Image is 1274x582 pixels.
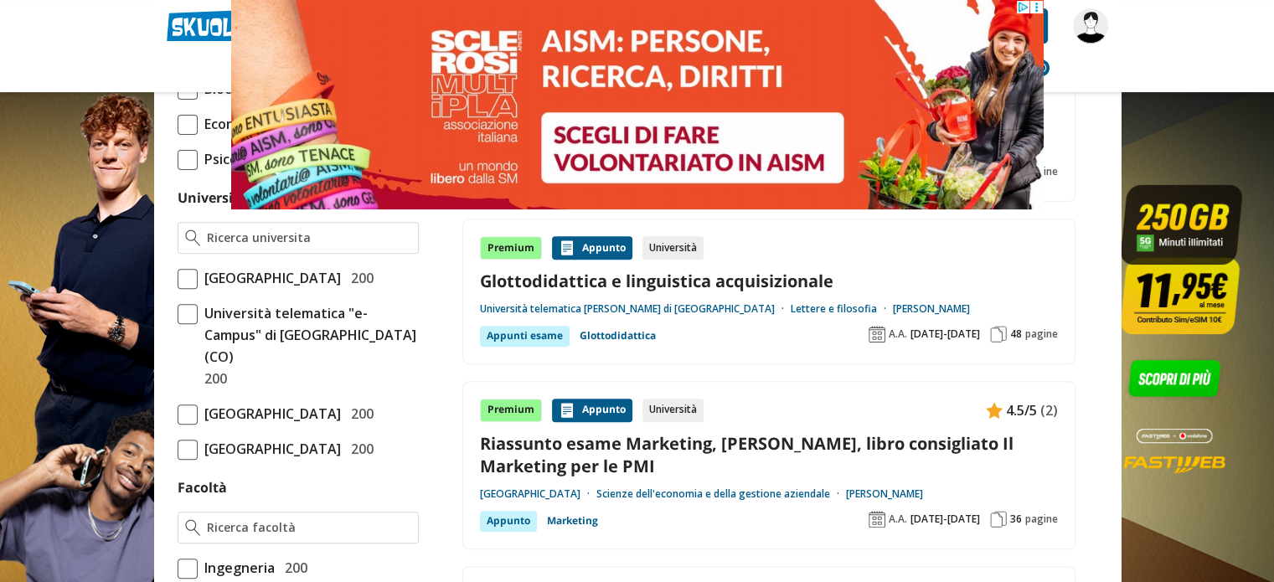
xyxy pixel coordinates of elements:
[480,236,542,260] div: Premium
[869,511,885,528] img: Anno accademico
[893,302,970,316] a: [PERSON_NAME]
[986,402,1003,419] img: Appunti contenuto
[480,511,537,531] div: Appunto
[207,229,410,246] input: Ricerca universita
[990,511,1007,528] img: Pagine
[846,487,923,501] a: [PERSON_NAME]
[198,557,275,579] span: Ingegneria
[480,326,570,346] div: Appunti esame
[559,239,575,256] img: Appunti contenuto
[559,402,575,419] img: Appunti contenuto
[1025,512,1058,526] span: pagine
[198,113,331,135] span: Economia aziendale
[1025,327,1058,341] span: pagine
[198,403,341,425] span: [GEOGRAPHIC_DATA]
[869,326,885,343] img: Anno accademico
[990,326,1007,343] img: Pagine
[480,399,542,422] div: Premium
[1006,399,1037,421] span: 4.5/5
[344,267,374,289] span: 200
[889,327,907,341] span: A.A.
[1010,327,1022,341] span: 48
[596,487,846,501] a: Scienze dell'economia e della gestione aziendale
[178,478,227,497] label: Facoltà
[480,487,596,501] a: [GEOGRAPHIC_DATA]
[580,326,656,346] a: Glottodidattica
[642,399,704,422] div: Università
[198,438,341,460] span: [GEOGRAPHIC_DATA]
[178,188,247,207] label: Università
[552,399,632,422] div: Appunto
[480,270,1058,292] a: Glottodidattica e linguistica acquisizionale
[552,236,632,260] div: Appunto
[480,302,791,316] a: Università telematica [PERSON_NAME] di [GEOGRAPHIC_DATA]
[198,148,331,170] span: Psicologia generale
[207,519,410,536] input: Ricerca facoltà
[198,267,341,289] span: [GEOGRAPHIC_DATA]
[910,512,980,526] span: [DATE]-[DATE]
[198,302,419,368] span: Università telematica "e-Campus" di [GEOGRAPHIC_DATA] (CO)
[642,236,704,260] div: Università
[185,519,201,536] img: Ricerca facoltà
[547,511,598,531] a: Marketing
[185,229,201,246] img: Ricerca universita
[889,512,907,526] span: A.A.
[1010,512,1022,526] span: 36
[344,403,374,425] span: 200
[344,438,374,460] span: 200
[278,557,307,579] span: 200
[910,327,980,341] span: [DATE]-[DATE]
[198,368,227,389] span: 200
[791,302,893,316] a: Lettere e filosofia
[1040,399,1058,421] span: (2)
[480,432,1058,477] a: Riassunto esame Marketing, [PERSON_NAME], libro consigliato Il Marketing per le PMI
[1073,8,1108,44] img: barsy2000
